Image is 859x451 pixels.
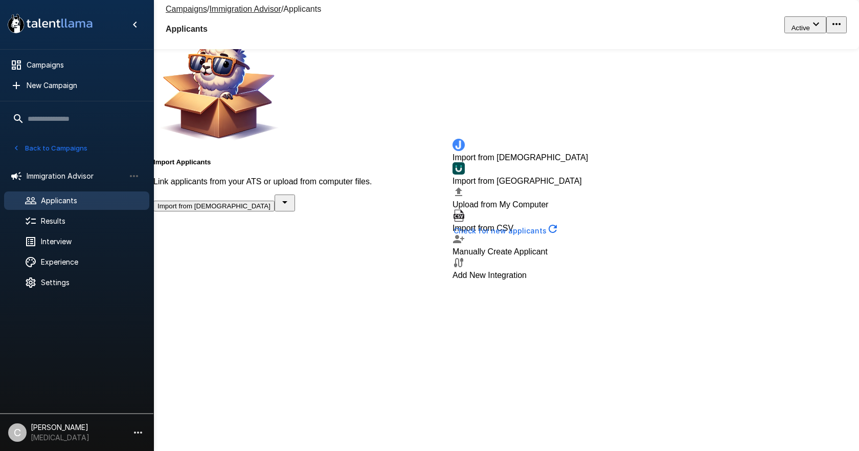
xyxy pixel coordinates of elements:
[207,5,209,13] span: /
[153,220,859,242] button: Check for new applicants
[453,139,465,151] img: jobvite_logo.png
[453,200,549,209] span: Upload from My Computer
[283,5,321,13] span: Applicants
[784,16,826,33] button: Active
[153,201,275,211] button: Import from [DEMOGRAPHIC_DATA]
[453,162,465,175] img: ukg_logo.jpeg
[209,5,281,13] u: Immigration Advisor
[453,209,465,222] img: file-csv-icon-md@2x.png
[166,5,207,13] u: Campaigns
[153,17,281,145] img: Animated document
[453,177,582,185] span: Import from [GEOGRAPHIC_DATA]
[281,5,283,13] span: /
[453,153,588,162] span: Import from [DEMOGRAPHIC_DATA]
[166,25,321,34] h4: Applicants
